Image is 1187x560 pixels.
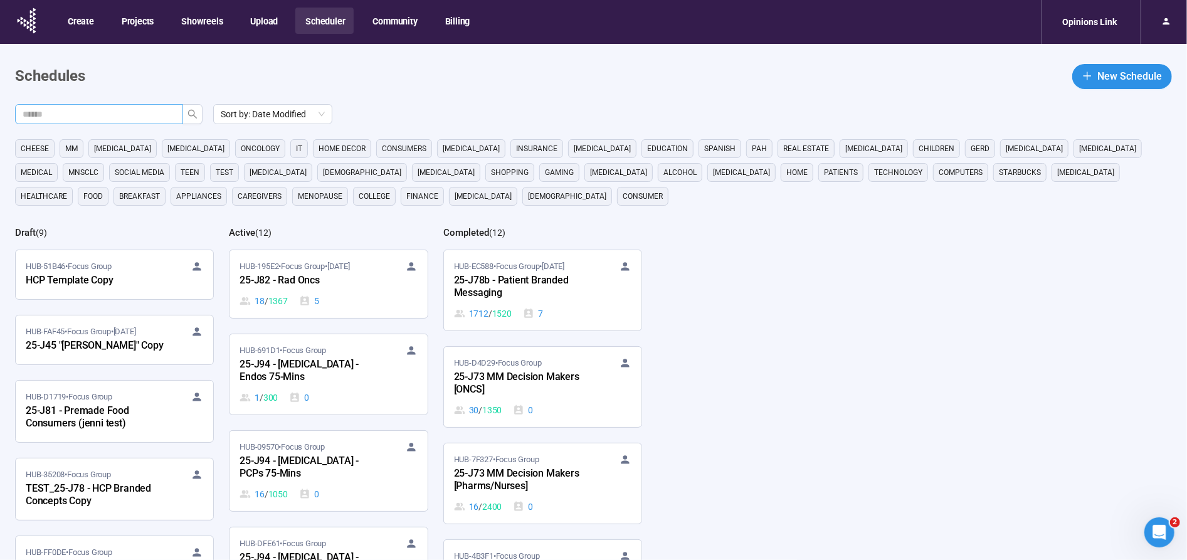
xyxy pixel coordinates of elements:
[1006,142,1063,155] span: [MEDICAL_DATA]
[590,166,647,179] span: [MEDICAL_DATA]
[491,166,529,179] span: shopping
[58,8,103,34] button: Create
[454,403,502,417] div: 30
[478,500,482,514] span: /
[444,443,641,524] a: HUB-7F327•Focus Group25-J73 MM Decision Makers [Pharms/Nurses]16 / 24000
[382,142,426,155] span: consumers
[240,294,288,308] div: 18
[21,166,52,179] span: medical
[574,142,631,155] span: [MEDICAL_DATA]
[704,142,736,155] span: Spanish
[229,431,427,511] a: HUB-09570•Focus Group25-J94 - [MEDICAL_DATA] - PCPs 75-Mins16 / 10500
[299,487,319,501] div: 0
[65,142,78,155] span: MM
[999,166,1041,179] span: starbucks
[443,142,500,155] span: [MEDICAL_DATA]
[26,338,164,354] div: 25-J45 "[PERSON_NAME]" Copy
[299,294,319,308] div: 5
[216,166,233,179] span: Test
[1170,517,1180,527] span: 2
[295,8,354,34] button: Scheduler
[263,391,278,404] span: 300
[26,260,112,273] span: HUB-51B46 • Focus Group
[265,487,268,501] span: /
[1057,166,1114,179] span: [MEDICAL_DATA]
[268,294,288,308] span: 1367
[181,166,199,179] span: Teen
[26,403,164,432] div: 25-J81 - Premade Food Consumers (jenni test)
[250,166,307,179] span: [MEDICAL_DATA]
[489,228,505,238] span: ( 12 )
[16,315,213,364] a: HUB-FAF45•Focus Group•[DATE]25-J45 "[PERSON_NAME]" Copy
[516,142,557,155] span: Insurance
[492,307,512,320] span: 1520
[1144,517,1174,547] iframe: Intercom live chat
[94,142,151,155] span: [MEDICAL_DATA]
[167,142,224,155] span: [MEDICAL_DATA]
[545,166,574,179] span: gaming
[298,190,342,203] span: menopause
[229,227,255,238] h2: Active
[119,190,160,203] span: breakfast
[523,307,543,320] div: 7
[240,260,349,273] span: HUB-195E2 • Focus Group •
[455,190,512,203] span: [MEDICAL_DATA]
[1097,68,1162,84] span: New Schedule
[26,546,112,559] span: HUB-FF0DE • Focus Group
[783,142,829,155] span: real estate
[83,190,103,203] span: Food
[229,250,427,318] a: HUB-195E2•Focus Group•[DATE]25-J82 - Rad Oncs18 / 13675
[176,190,221,203] span: appliances
[240,453,377,482] div: 25-J94 - [MEDICAL_DATA] - PCPs 75-Mins
[26,391,112,403] span: HUB-D1719 • Focus Group
[623,190,663,203] span: consumer
[26,325,135,338] span: HUB-FAF45 • Focus Group •
[240,8,287,34] button: Upload
[36,228,47,238] span: ( 9 )
[1072,64,1172,89] button: plusNew Schedule
[713,166,770,179] span: [MEDICAL_DATA]
[824,166,858,179] span: Patients
[454,273,592,302] div: 25-J78b - Patient Branded Messaging
[240,441,325,453] span: HUB-09570 • Focus Group
[786,166,808,179] span: home
[26,273,164,289] div: HCP Template Copy
[478,403,482,417] span: /
[21,142,49,155] span: cheese
[26,468,111,481] span: HUB-35208 • Focus Group
[240,344,326,357] span: HUB-691D1 • Focus Group
[454,500,502,514] div: 16
[528,190,606,203] span: [DEMOGRAPHIC_DATA]
[240,391,278,404] div: 1
[240,273,377,289] div: 25-J82 - Rad Oncs
[240,537,326,550] span: HUB-DFE61 • Focus Group
[16,250,213,299] a: HUB-51B46•Focus GroupHCP Template Copy
[919,142,954,155] span: children
[752,142,767,155] span: PAH
[327,262,350,271] time: [DATE]
[171,8,231,34] button: Showreels
[15,227,36,238] h2: Draft
[240,357,377,386] div: 25-J94 - [MEDICAL_DATA] - Endos 75-Mins
[454,357,542,369] span: HUB-D4D29 • Focus Group
[454,453,539,466] span: HUB-7F327 • Focus Group
[845,142,902,155] span: [MEDICAL_DATA]
[26,481,164,510] div: TEST_25-J78 - HCP Branded Concepts Copy
[454,307,512,320] div: 1712
[874,166,922,179] span: technology
[115,166,164,179] span: social media
[241,142,280,155] span: oncology
[323,166,401,179] span: [DEMOGRAPHIC_DATA]
[418,166,475,179] span: [MEDICAL_DATA]
[1082,71,1092,81] span: plus
[513,500,533,514] div: 0
[435,8,479,34] button: Billing
[488,307,492,320] span: /
[221,105,325,124] span: Sort by: Date Modified
[362,8,426,34] button: Community
[260,391,263,404] span: /
[454,369,592,398] div: 25-J73 MM Decision Makers [ONCS]
[971,142,989,155] span: GERD
[229,334,427,415] a: HUB-691D1•Focus Group25-J94 - [MEDICAL_DATA] - Endos 75-Mins1 / 3000
[663,166,697,179] span: alcohol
